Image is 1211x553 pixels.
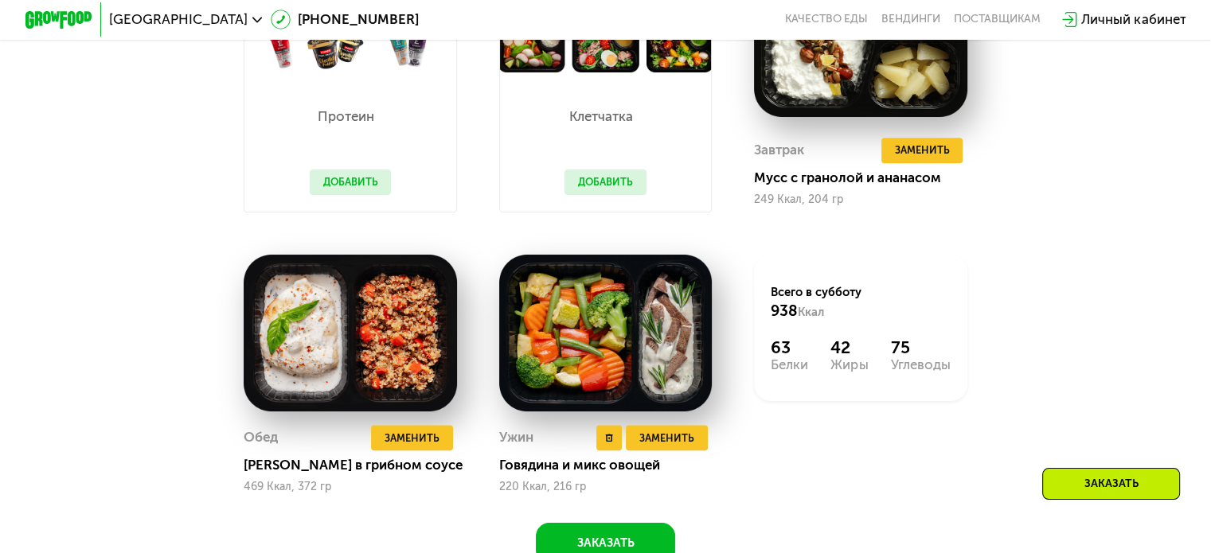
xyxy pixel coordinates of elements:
div: Говядина и микс овощей [499,457,725,473]
span: Ккал [798,305,824,319]
button: Заменить [881,138,963,163]
div: Мусс с гранолой и ананасом [754,169,980,186]
div: 63 [771,337,808,357]
div: Ужин [499,425,533,450]
div: 75 [891,337,951,357]
span: 938 [771,302,798,320]
div: 249 Ккал, 204 гр [754,193,967,206]
span: Заменить [385,430,439,446]
div: поставщикам [954,13,1041,26]
div: 42 [830,337,868,357]
span: Заменить [639,430,694,446]
button: Добавить [310,169,392,195]
div: 220 Ккал, 216 гр [499,481,713,493]
p: Клетчатка [564,110,639,123]
span: [GEOGRAPHIC_DATA] [109,13,248,26]
a: [PHONE_NUMBER] [271,10,419,29]
button: Добавить [564,169,647,195]
div: Личный кабинет [1081,10,1186,29]
button: Заменить [371,425,453,450]
div: Углеводы [891,358,951,372]
div: Белки [771,358,808,372]
div: Заказать [1042,468,1180,500]
a: Вендинги [881,13,940,26]
div: Всего в субботу [771,284,950,321]
a: Качество еды [785,13,868,26]
span: Заменить [894,142,949,158]
div: Обед [244,425,278,450]
button: Заменить [626,425,708,450]
div: Жиры [830,358,868,372]
p: Протеин [310,110,384,123]
div: [PERSON_NAME] в грибном соусе [244,457,470,473]
div: 469 Ккал, 372 гр [244,481,457,493]
div: Завтрак [754,138,804,163]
